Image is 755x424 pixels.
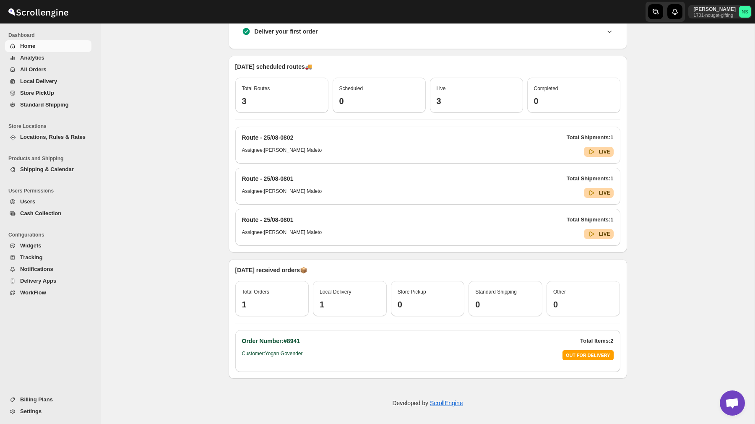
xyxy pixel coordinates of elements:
button: Home [5,40,91,52]
span: Store Locations [8,123,95,130]
span: Tracking [20,254,42,260]
button: Settings [5,406,91,417]
button: Shipping & Calendar [5,164,91,175]
span: Configurations [8,232,95,238]
h3: 1 [242,299,302,310]
span: Store Pickup [398,289,426,295]
h2: Order Number: #8941 [242,337,300,345]
button: User menu [688,5,752,18]
h2: Route - 25/08-0801 [242,174,294,183]
button: Tracking [5,252,91,263]
h3: 0 [553,299,614,310]
span: Other [553,289,566,295]
b: LIVE [599,190,610,196]
h3: 0 [534,96,614,106]
h2: Route - 25/08-0801 [242,216,294,224]
span: All Orders [20,66,47,73]
span: Cash Collection [20,210,61,216]
h3: 0 [398,299,458,310]
span: Products and Shipping [8,155,95,162]
span: Users Permissions [8,187,95,194]
span: Total Routes [242,86,270,91]
span: Widgets [20,242,41,249]
a: Open chat [720,390,745,416]
span: Delivery Apps [20,278,56,284]
button: Notifications [5,263,91,275]
span: Store PickUp [20,90,54,96]
div: OUT FOR DELIVERY [562,350,613,360]
h3: 0 [339,96,419,106]
span: Total Orders [242,289,269,295]
span: Users [20,198,35,205]
p: [DATE] received orders 📦 [235,266,620,274]
span: WorkFlow [20,289,46,296]
span: Live [437,86,446,91]
h3: 1 [320,299,380,310]
button: Locations, Rules & Rates [5,131,91,143]
h3: Deliver your first order [255,27,318,36]
span: Locations, Rules & Rates [20,134,86,140]
b: LIVE [599,149,610,155]
p: Developed by [392,399,463,407]
button: Cash Collection [5,208,91,219]
h2: Route - 25/08-0802 [242,133,294,142]
h3: 3 [242,96,322,106]
p: Total Items: 2 [580,337,613,345]
span: Settings [20,408,42,414]
h6: Assignee: [PERSON_NAME] Maleto [242,188,322,198]
span: Nick Scher [739,6,751,18]
b: LIVE [599,231,610,237]
button: All Orders [5,64,91,75]
span: Completed [534,86,558,91]
p: [DATE] scheduled routes 🚚 [235,62,620,71]
h6: Customer: Yogan Govender [242,350,303,360]
a: ScrollEngine [430,400,463,406]
p: 1701-nougat-gifting [693,13,736,18]
h3: 3 [437,96,516,106]
span: Analytics [20,55,44,61]
p: Total Shipments: 1 [567,133,614,142]
p: Total Shipments: 1 [567,174,614,183]
img: ScrollEngine [7,1,70,22]
span: Notifications [20,266,53,272]
button: Billing Plans [5,394,91,406]
span: Home [20,43,35,49]
span: Standard Shipping [475,289,517,295]
p: Total Shipments: 1 [567,216,614,224]
h6: Assignee: [PERSON_NAME] Maleto [242,147,322,157]
button: Widgets [5,240,91,252]
button: Users [5,196,91,208]
p: [PERSON_NAME] [693,6,736,13]
span: Shipping & Calendar [20,166,74,172]
button: Delivery Apps [5,275,91,287]
span: Scheduled [339,86,363,91]
h3: 0 [475,299,536,310]
span: Billing Plans [20,396,53,403]
span: Local Delivery [320,289,351,295]
span: Dashboard [8,32,95,39]
span: Standard Shipping [20,101,69,108]
button: Analytics [5,52,91,64]
h6: Assignee: [PERSON_NAME] Maleto [242,229,322,239]
text: NS [742,9,748,14]
span: Local Delivery [20,78,57,84]
button: WorkFlow [5,287,91,299]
